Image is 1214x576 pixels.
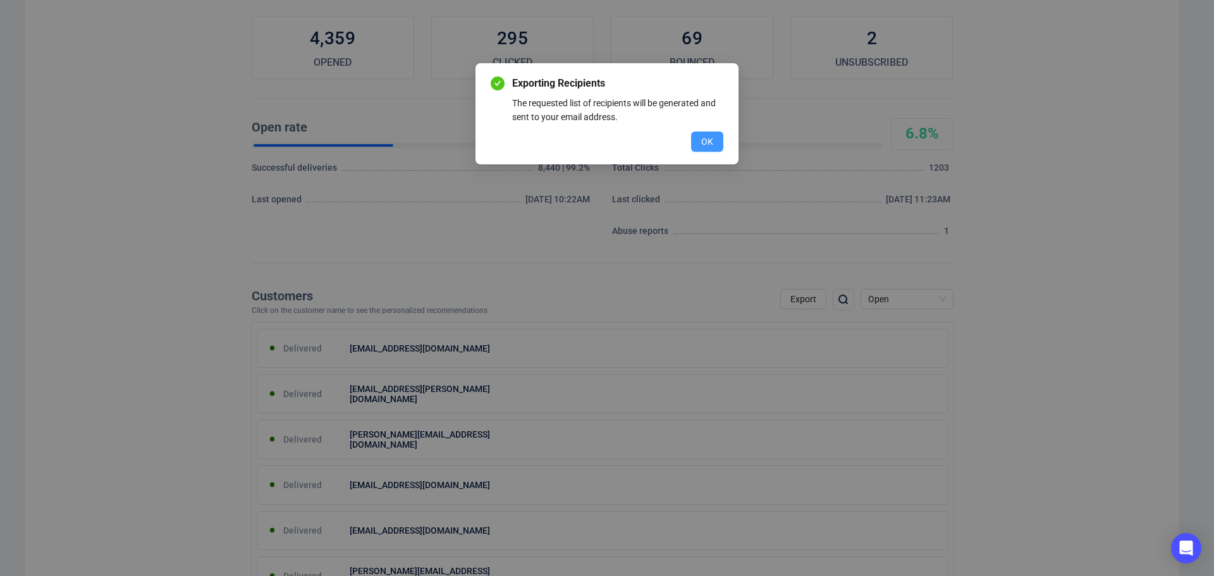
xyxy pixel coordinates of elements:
[512,76,723,91] span: Exporting Recipients
[512,96,723,124] div: The requested list of recipients will be generated and sent to your email address.
[491,77,505,90] span: check-circle
[1171,533,1201,563] div: Open Intercom Messenger
[691,132,723,152] button: OK
[701,135,713,149] span: OK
